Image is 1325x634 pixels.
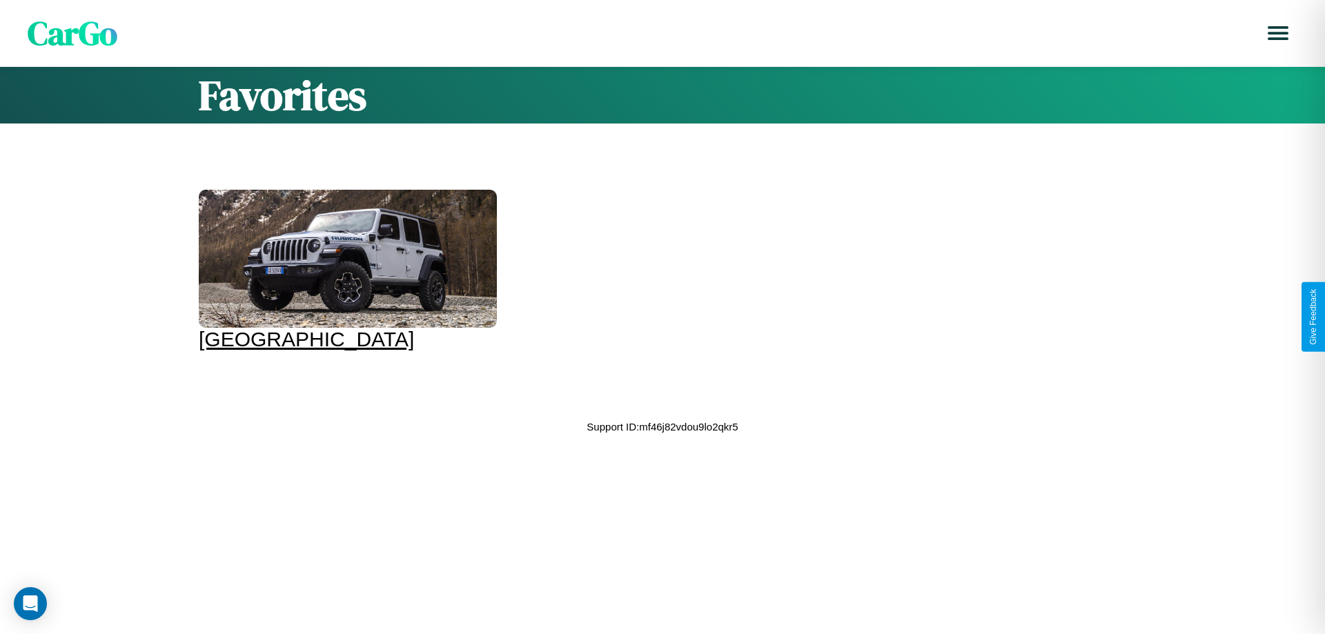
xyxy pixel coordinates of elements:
div: [GEOGRAPHIC_DATA] [199,328,497,351]
div: Give Feedback [1308,289,1318,345]
h1: Favorites [199,67,1126,123]
span: CarGo [28,10,117,56]
div: Open Intercom Messenger [14,587,47,620]
button: Open menu [1259,14,1297,52]
p: Support ID: mf46j82vdou9lo2qkr5 [587,417,738,436]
